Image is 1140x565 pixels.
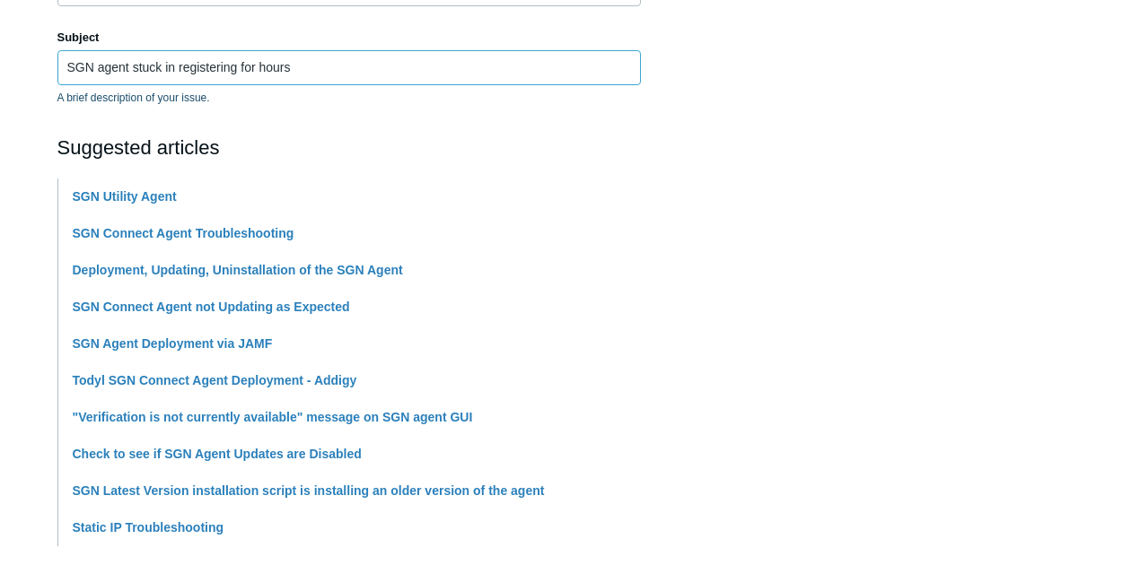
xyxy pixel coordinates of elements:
[73,410,473,424] a: "Verification is not currently available" message on SGN agent GUI
[57,90,641,106] p: A brief description of your issue.
[73,447,362,461] a: Check to see if SGN Agent Updates are Disabled
[73,520,224,535] a: Static IP Troubleshooting
[73,373,357,387] a: Todyl SGN Connect Agent Deployment - Addigy
[73,336,273,351] a: SGN Agent Deployment via JAMF
[57,29,641,47] label: Subject
[73,263,403,277] a: Deployment, Updating, Uninstallation of the SGN Agent
[73,226,294,240] a: SGN Connect Agent Troubleshooting
[57,133,641,162] h2: Suggested articles
[73,483,545,498] a: SGN Latest Version installation script is installing an older version of the agent
[73,300,350,314] a: SGN Connect Agent not Updating as Expected
[73,189,177,204] a: SGN Utility Agent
